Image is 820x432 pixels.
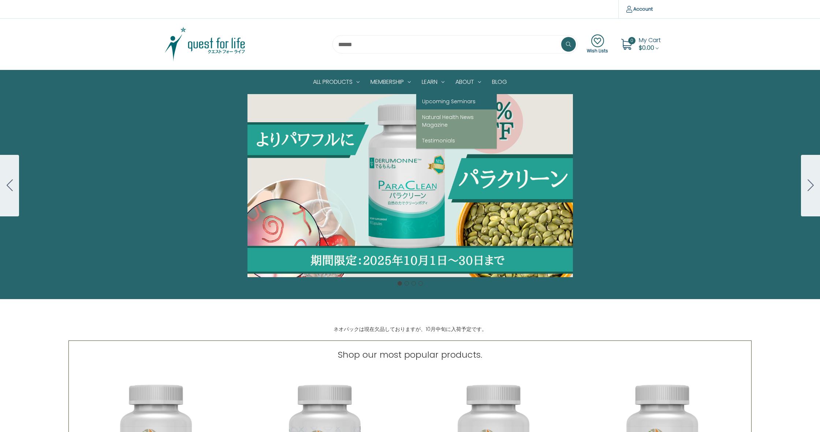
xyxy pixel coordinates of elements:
[639,36,661,44] span: My Cart
[307,70,365,94] a: All Products
[333,325,487,333] p: ネオパックは現在欠品しておりますが、10月中旬に入荷予定です。
[416,133,497,149] a: Testimonials
[487,70,512,94] a: Blog
[801,155,820,216] button: Go to slide 2
[405,281,409,286] button: Go to slide 2
[398,281,402,286] button: Go to slide 1
[587,34,608,54] a: Wish Lists
[416,70,450,94] a: Learn
[411,281,416,286] button: Go to slide 3
[338,348,482,361] p: Shop our most popular products.
[416,109,497,133] a: Natural Health News Magazine
[450,70,487,94] a: About
[639,44,654,52] span: $0.00
[159,26,251,63] img: Quest Group
[418,281,423,286] button: Go to slide 4
[365,70,416,94] a: Membership
[416,94,497,109] a: Upcoming Seminars
[628,37,635,44] span: 0
[639,36,661,52] a: Cart with 0 items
